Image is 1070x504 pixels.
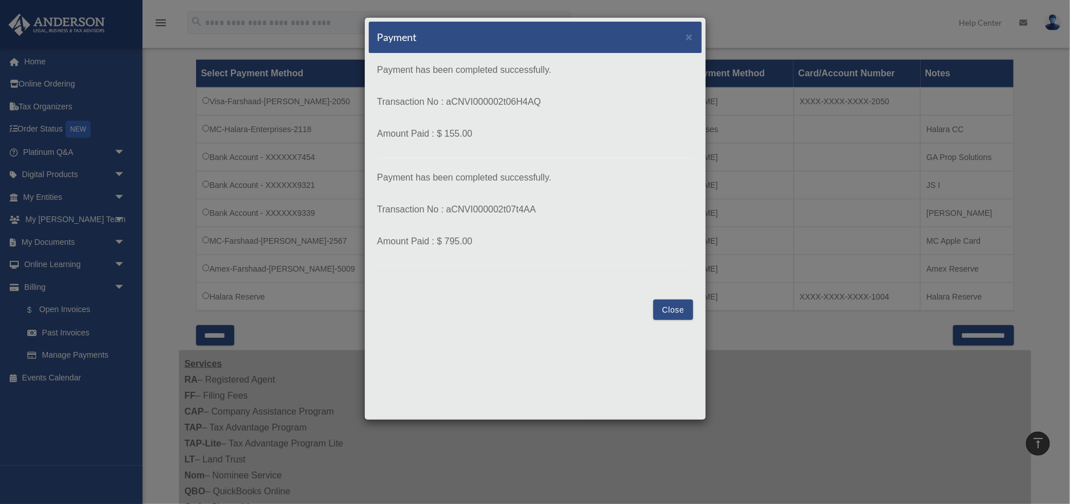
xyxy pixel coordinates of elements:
[377,233,693,249] p: Amount Paid : $ 795.00
[377,202,693,218] p: Transaction No : aCNVI000002t07t4AA
[377,94,693,110] p: Transaction No : aCNVI000002t06H4AQ
[653,300,693,320] button: Close
[686,30,693,43] span: ×
[377,62,693,78] p: Payment has been completed successfully.
[686,31,693,43] button: Close
[377,126,693,142] p: Amount Paid : $ 155.00
[377,170,693,186] p: Payment has been completed successfully.
[377,30,417,44] h5: Payment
